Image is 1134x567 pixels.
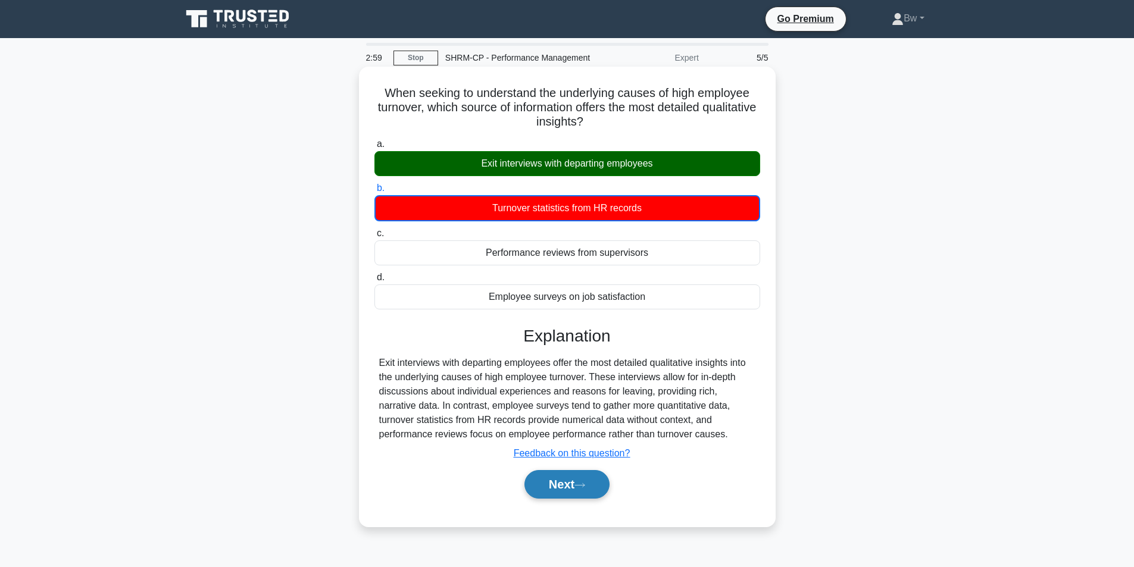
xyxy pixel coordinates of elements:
[374,195,760,221] div: Turnover statistics from HR records
[524,470,610,499] button: Next
[706,46,776,70] div: 5/5
[359,46,393,70] div: 2:59
[377,228,384,238] span: c.
[514,448,630,458] a: Feedback on this question?
[382,326,753,346] h3: Explanation
[374,240,760,265] div: Performance reviews from supervisors
[377,272,385,282] span: d.
[602,46,706,70] div: Expert
[438,46,602,70] div: SHRM-CP - Performance Management
[374,284,760,309] div: Employee surveys on job satisfaction
[377,139,385,149] span: a.
[379,356,755,441] div: Exit interviews with departing employees offer the most detailed qualitative insights into the un...
[770,11,841,26] a: Go Premium
[377,183,385,193] span: b.
[373,86,761,130] h5: When seeking to understand the underlying causes of high employee turnover, which source of infor...
[374,151,760,176] div: Exit interviews with departing employees
[393,51,438,65] a: Stop
[863,7,952,30] a: Bw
